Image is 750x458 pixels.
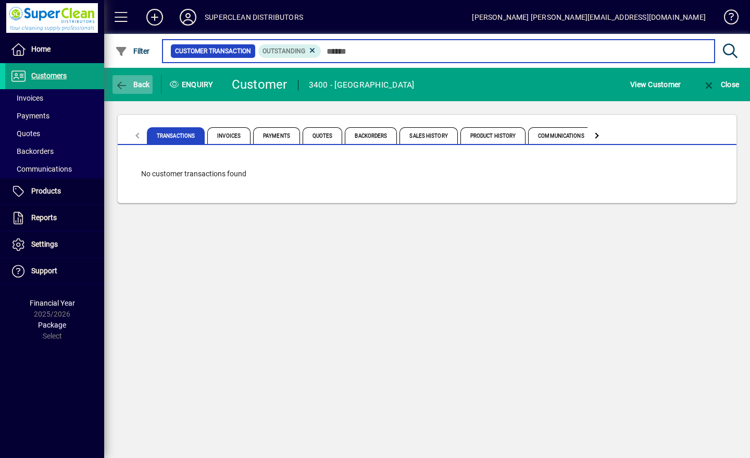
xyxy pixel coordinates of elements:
[147,127,205,144] span: Transactions
[171,8,205,27] button: Profile
[262,47,305,55] span: Outstanding
[528,127,594,144] span: Communications
[113,75,153,94] button: Back
[161,76,224,93] div: Enquiry
[10,165,72,173] span: Communications
[703,80,739,89] span: Close
[399,127,457,144] span: Sales History
[345,127,397,144] span: Backorders
[31,213,57,222] span: Reports
[232,76,287,93] div: Customer
[5,178,104,204] a: Products
[5,205,104,231] a: Reports
[5,37,104,63] a: Home
[205,9,303,26] div: SUPERCLEAN DISTRIBUTORS
[5,232,104,258] a: Settings
[5,107,104,125] a: Payments
[700,75,742,94] button: Close
[253,127,300,144] span: Payments
[10,112,49,120] span: Payments
[31,45,51,53] span: Home
[38,321,66,329] span: Package
[309,77,415,93] div: 3400 - [GEOGRAPHIC_DATA]
[31,187,61,195] span: Products
[113,42,153,61] button: Filter
[460,127,526,144] span: Product History
[138,8,171,27] button: Add
[31,71,67,80] span: Customers
[5,160,104,178] a: Communications
[31,267,57,275] span: Support
[716,2,737,36] a: Knowledge Base
[5,142,104,160] a: Backorders
[628,75,683,94] button: View Customer
[258,44,321,58] mat-chip: Outstanding Status: Outstanding
[692,75,750,94] app-page-header-button: Close enquiry
[175,46,251,56] span: Customer Transaction
[115,47,150,55] span: Filter
[5,125,104,142] a: Quotes
[630,76,681,93] span: View Customer
[10,94,43,102] span: Invoices
[5,89,104,107] a: Invoices
[5,258,104,284] a: Support
[31,240,58,248] span: Settings
[207,127,251,144] span: Invoices
[115,80,150,89] span: Back
[472,9,706,26] div: [PERSON_NAME] [PERSON_NAME][EMAIL_ADDRESS][DOMAIN_NAME]
[303,127,343,144] span: Quotes
[10,147,54,155] span: Backorders
[131,158,723,190] div: No customer transactions found
[30,299,75,307] span: Financial Year
[10,129,40,138] span: Quotes
[104,75,161,94] app-page-header-button: Back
